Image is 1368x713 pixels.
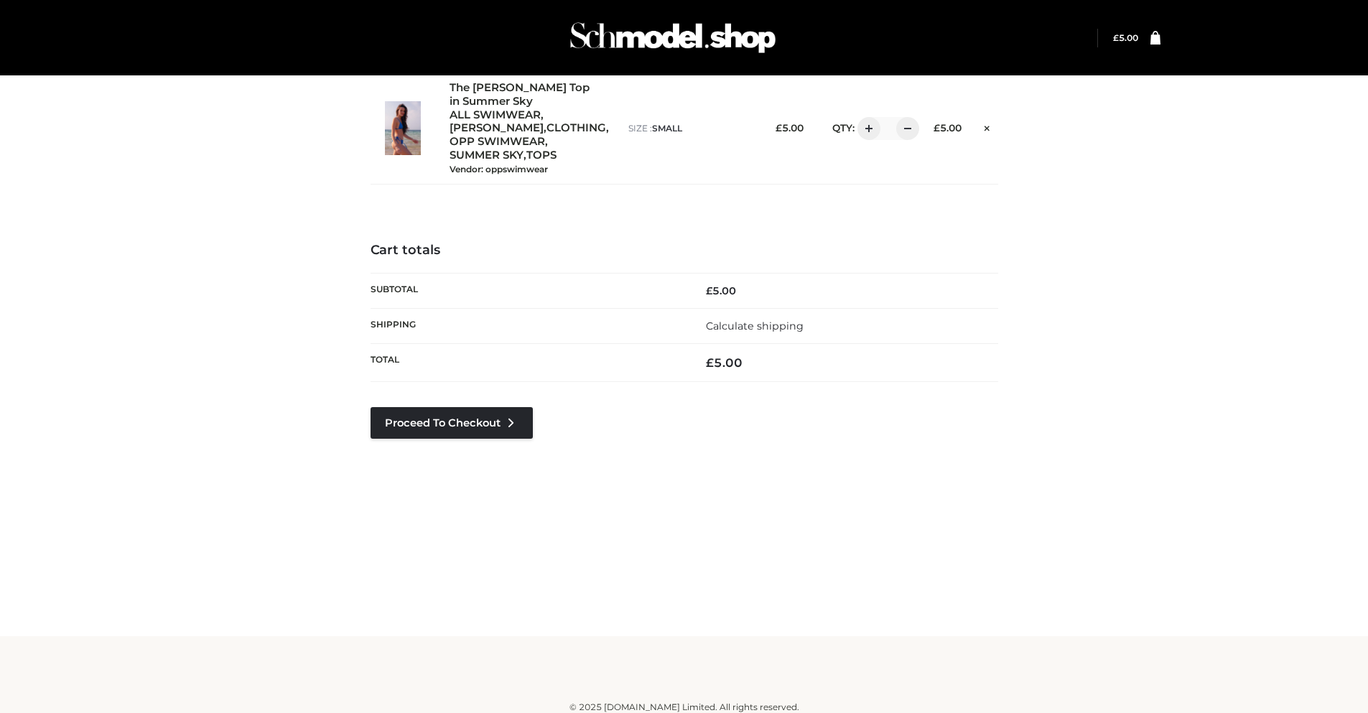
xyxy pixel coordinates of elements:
a: The [PERSON_NAME] Top in Summer Sky [450,81,597,108]
bdi: 5.00 [706,284,736,297]
a: [PERSON_NAME] [450,121,544,135]
a: SUMMER SKY [450,149,524,162]
th: Subtotal [371,273,684,308]
bdi: 5.00 [776,122,804,134]
span: SMALL [652,123,682,134]
a: OPP SWIMWEAR [450,135,545,149]
div: , , , , , [450,81,614,175]
a: ALL SWIMWEAR [450,108,541,122]
a: Remove this item [976,117,997,136]
p: size : [628,122,751,135]
div: QTY: [818,117,909,140]
bdi: 5.00 [1113,32,1138,43]
a: Calculate shipping [706,320,804,332]
th: Shipping [371,309,684,344]
a: TOPS [526,149,557,162]
small: Vendor: oppswimwear [450,164,548,174]
a: Proceed to Checkout [371,407,533,439]
bdi: 5.00 [934,122,962,134]
span: £ [776,122,782,134]
img: Schmodel Admin 964 [565,9,781,66]
span: £ [934,122,940,134]
a: £5.00 [1113,32,1138,43]
span: £ [706,284,712,297]
h4: Cart totals [371,243,998,258]
a: CLOTHING [546,121,606,135]
span: £ [706,355,714,370]
span: £ [1113,32,1119,43]
th: Total [371,344,684,382]
bdi: 5.00 [706,355,743,370]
